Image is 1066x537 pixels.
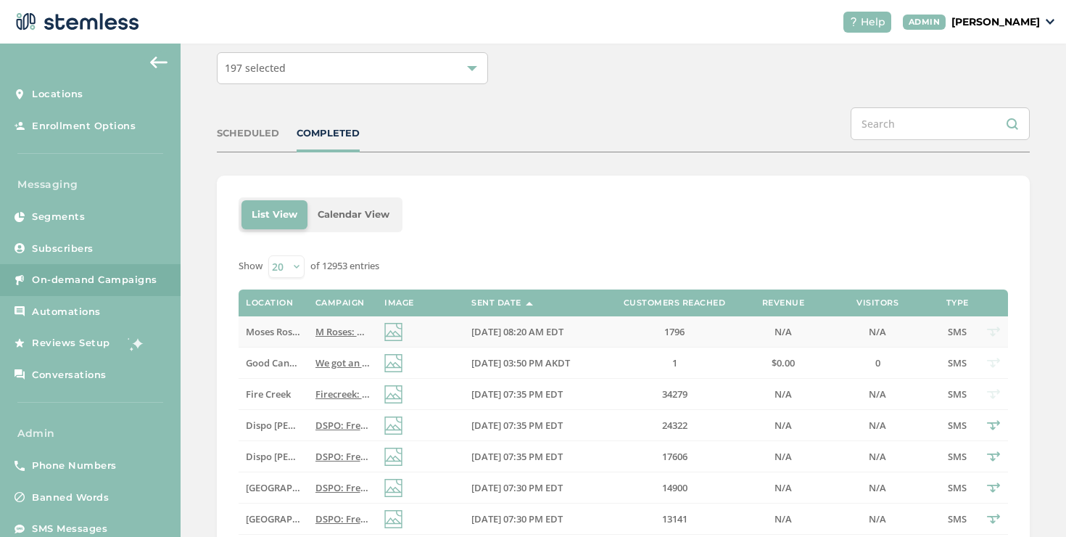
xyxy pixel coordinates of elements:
span: Help [861,15,885,30]
span: 14900 [662,481,687,494]
label: of 12953 entries [310,259,379,274]
label: N/A [827,451,928,463]
img: icon-sort-1e1d7615.svg [526,302,533,306]
span: 1796 [664,325,685,338]
span: DSPO: Free $10 [DATE]–Sun, NO minimum! Plus, score massive savings on top brands all weekend long... [315,450,865,463]
label: $0.00 [754,357,812,369]
img: icon-img-d887fa0c.svg [384,417,402,435]
label: N/A [754,419,812,432]
span: [DATE] 07:35 PM EDT [471,419,563,432]
label: Type [946,298,969,308]
span: [GEOGRAPHIC_DATA] [246,481,341,494]
span: N/A [869,512,886,525]
span: Fire Creek [246,388,291,401]
label: 09/04/2025 07:30 PM EDT [471,513,595,525]
label: N/A [754,451,812,463]
label: Image [384,298,414,308]
span: We got an Outer Space deal for you at GOOD ([STREET_ADDRESS][PERSON_NAME]) from 3-6pm Reply END t... [315,356,825,369]
label: Dispo Romeo [246,419,300,432]
img: icon-img-d887fa0c.svg [384,448,402,466]
label: SMS [943,419,972,432]
label: We got an Outer Space deal for you at GOOD (356 Old Steese Hwy) from 3-6pm Reply END to cancel [315,357,370,369]
img: logo-dark-0685b13c.svg [12,7,139,36]
label: DSPO: Free $10 this Fri–Sun, NO minimum! Plus, score massive savings on top brands all weekend lo... [315,482,370,494]
img: icon_down-arrow-small-66adaf34.svg [1046,19,1054,25]
span: DSPO: Free $10 [DATE]–Sun, NO minimum! Plus, score massive savings on top brands all weekend long... [315,419,865,432]
label: Revenue [762,298,805,308]
span: Segments [32,210,85,224]
label: SMS [943,388,972,401]
span: SMS [948,512,967,525]
span: SMS Messages [32,522,107,536]
div: ADMIN [903,15,946,30]
label: N/A [827,326,928,338]
span: [DATE] 07:35 PM EDT [471,388,563,401]
img: icon-arrow-back-accent-c549486e.svg [150,57,168,68]
p: [PERSON_NAME] [951,15,1040,30]
span: Conversations [32,368,107,382]
label: 34279 [609,388,740,401]
label: Show [239,259,263,274]
label: Dispo Bay City North [246,513,300,525]
label: N/A [754,326,812,338]
label: Dispo Bay City South [246,482,300,494]
img: icon-img-d887fa0c.svg [384,479,402,497]
label: Campaign [315,298,365,308]
span: SMS [948,450,967,463]
img: glitter-stars-b7820f95.gif [121,329,150,358]
img: icon-help-white-03924b79.svg [849,17,858,26]
span: On-demand Campaigns [32,273,157,287]
label: 14900 [609,482,740,494]
label: 09/05/2025 08:20 AM EDT [471,326,595,338]
label: Moses Roses [246,326,300,338]
span: [DATE] 07:30 PM EDT [471,481,563,494]
span: 17606 [662,450,687,463]
iframe: Chat Widget [993,467,1066,537]
span: [DATE] 07:30 PM EDT [471,512,563,525]
span: N/A [774,325,792,338]
span: N/A [869,419,886,432]
span: 34279 [662,388,687,401]
label: Visitors [856,298,898,308]
label: 09/04/2025 07:35 PM EDT [471,419,595,432]
span: SMS [948,388,967,401]
span: N/A [774,512,792,525]
label: SMS [943,482,972,494]
span: SMS [948,481,967,494]
label: 09/04/2025 07:35 PM EDT [471,388,595,401]
span: Firecreek: Free $10 [DATE]–Sun, NO minimum! Plus, score massive savings on top brands all weekend... [315,388,881,401]
span: $0.00 [772,356,795,369]
label: N/A [827,482,928,494]
label: Dispo Whitmore Lake [246,451,300,463]
span: N/A [869,325,886,338]
span: Locations [32,87,83,102]
span: 197 selected [225,61,286,75]
img: icon-img-d887fa0c.svg [384,385,402,403]
span: DSPO: Free $10 [DATE]–Sun, NO minimum! Plus, score massive savings on top brands all weekend long... [315,512,865,525]
label: N/A [827,513,928,525]
label: 1796 [609,326,740,338]
label: Customers Reached [624,298,726,308]
input: Search [851,107,1030,140]
span: Dispo [PERSON_NAME][GEOGRAPHIC_DATA] [246,450,443,463]
label: Sent Date [471,298,521,308]
label: N/A [827,419,928,432]
li: List View [241,200,307,229]
img: icon-img-d887fa0c.svg [384,323,402,341]
span: [DATE] 03:50 PM AKDT [471,356,570,369]
label: SMS [943,326,972,338]
label: 09/04/2025 03:50 PM AKDT [471,357,595,369]
span: [DATE] 08:20 AM EDT [471,325,563,338]
label: DSPO: Free $10 this Fri–Sun, NO minimum! Plus, score massive savings on top brands all weekend lo... [315,451,370,463]
label: SMS [943,451,972,463]
label: Fire Creek [246,388,300,401]
label: 09/04/2025 07:35 PM EDT [471,451,595,463]
label: N/A [827,388,928,401]
label: SMS [943,513,972,525]
div: SCHEDULED [217,126,279,141]
span: 1 [672,356,677,369]
label: N/A [754,388,812,401]
span: Good Cannabis [246,356,314,369]
span: N/A [774,481,792,494]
